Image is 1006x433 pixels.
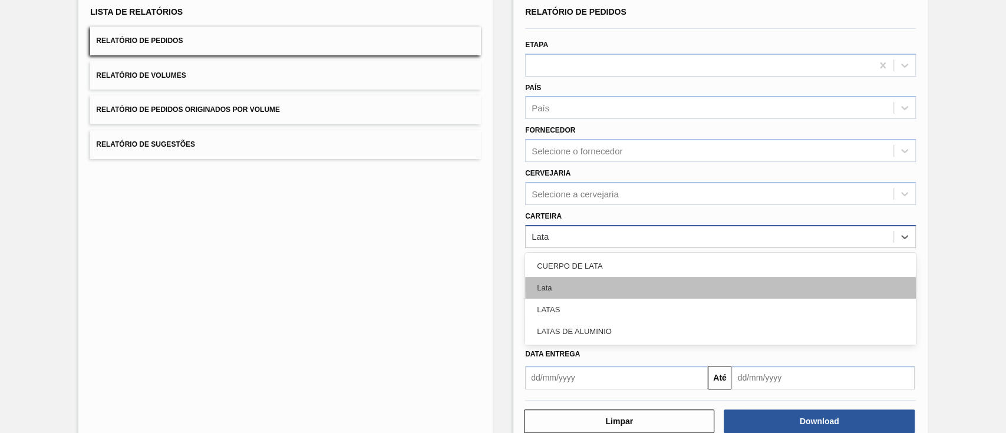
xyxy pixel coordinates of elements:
label: Cervejaria [525,169,570,177]
button: Relatório de Pedidos Originados por Volume [90,95,481,124]
div: Selecione o fornecedor [532,146,622,156]
input: dd/mm/yyyy [731,366,914,389]
label: Carteira [525,212,562,220]
button: Download [724,409,914,433]
div: Selecione a cervejaria [532,189,619,199]
label: Fornecedor [525,126,575,134]
span: Relatório de Pedidos Originados por Volume [96,105,280,114]
div: País [532,103,549,113]
button: Relatório de Volumes [90,61,481,90]
div: LATAS DE ALUMINIO [525,320,916,342]
span: Lista de Relatórios [90,7,183,16]
span: Data Entrega [525,350,580,358]
div: LATAS [525,299,916,320]
label: Etapa [525,41,548,49]
span: Relatório de Pedidos [96,37,183,45]
button: Relatório de Sugestões [90,130,481,159]
span: Relatório de Sugestões [96,140,195,148]
div: CUERPO DE LATA [525,255,916,277]
div: Tampa de [DEMOGRAPHIC_DATA] [525,342,916,364]
button: Relatório de Pedidos [90,27,481,55]
div: Lata [525,277,916,299]
button: Limpar [524,409,714,433]
button: Até [708,366,731,389]
span: Relatório de Pedidos [525,7,626,16]
span: Relatório de Volumes [96,71,186,80]
label: País [525,84,541,92]
input: dd/mm/yyyy [525,366,708,389]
